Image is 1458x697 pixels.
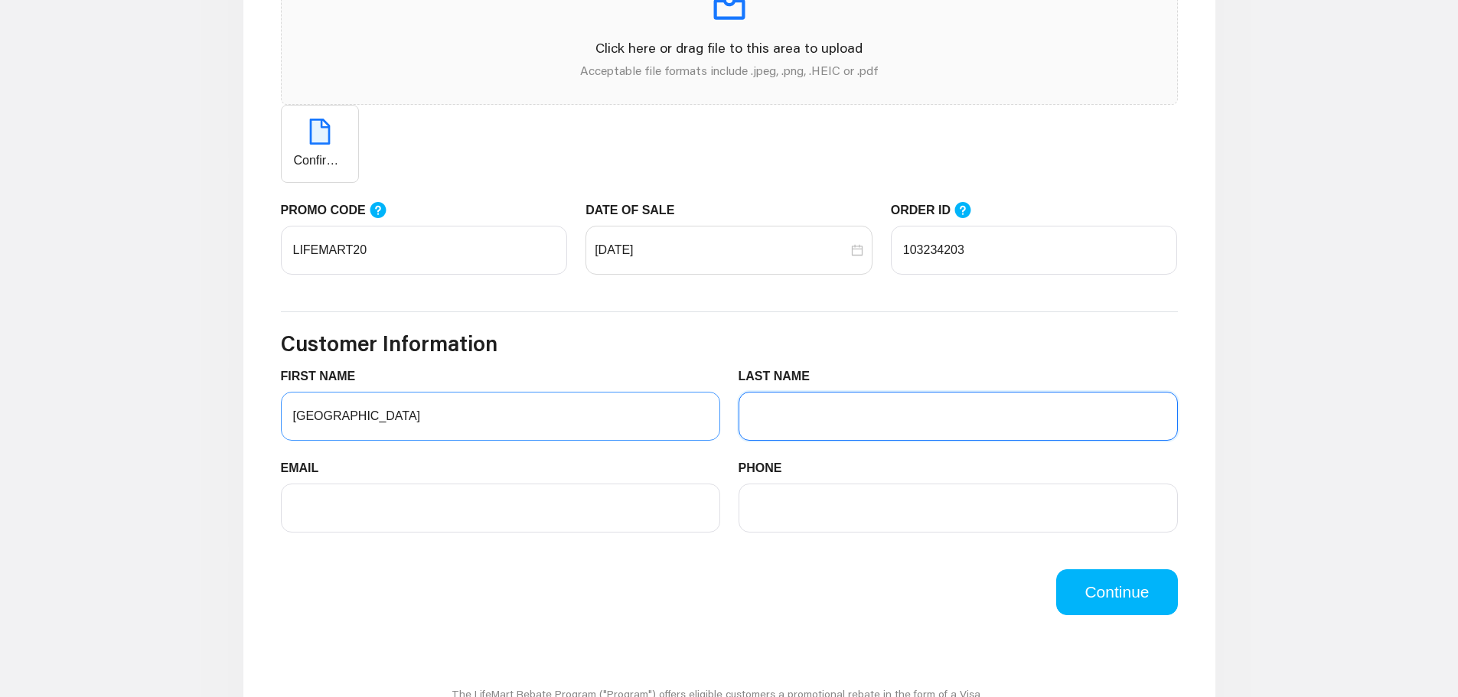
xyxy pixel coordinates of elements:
input: FIRST NAME [281,392,720,441]
label: ORDER ID [891,201,987,220]
label: EMAIL [281,459,331,477]
input: PHONE [739,484,1178,533]
label: LAST NAME [739,367,822,386]
label: DATE OF SALE [585,201,686,220]
label: PROMO CODE [281,201,402,220]
label: FIRST NAME [281,367,367,386]
p: Acceptable file formats include .jpeg, .png, .HEIC or .pdf [294,61,1165,80]
label: PHONE [739,459,794,477]
input: EMAIL [281,484,720,533]
input: LAST NAME [739,392,1178,441]
input: DATE OF SALE [595,241,848,259]
h3: Customer Information [281,331,1178,357]
button: Continue [1056,569,1177,615]
p: Click here or drag file to this area to upload [294,37,1165,58]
